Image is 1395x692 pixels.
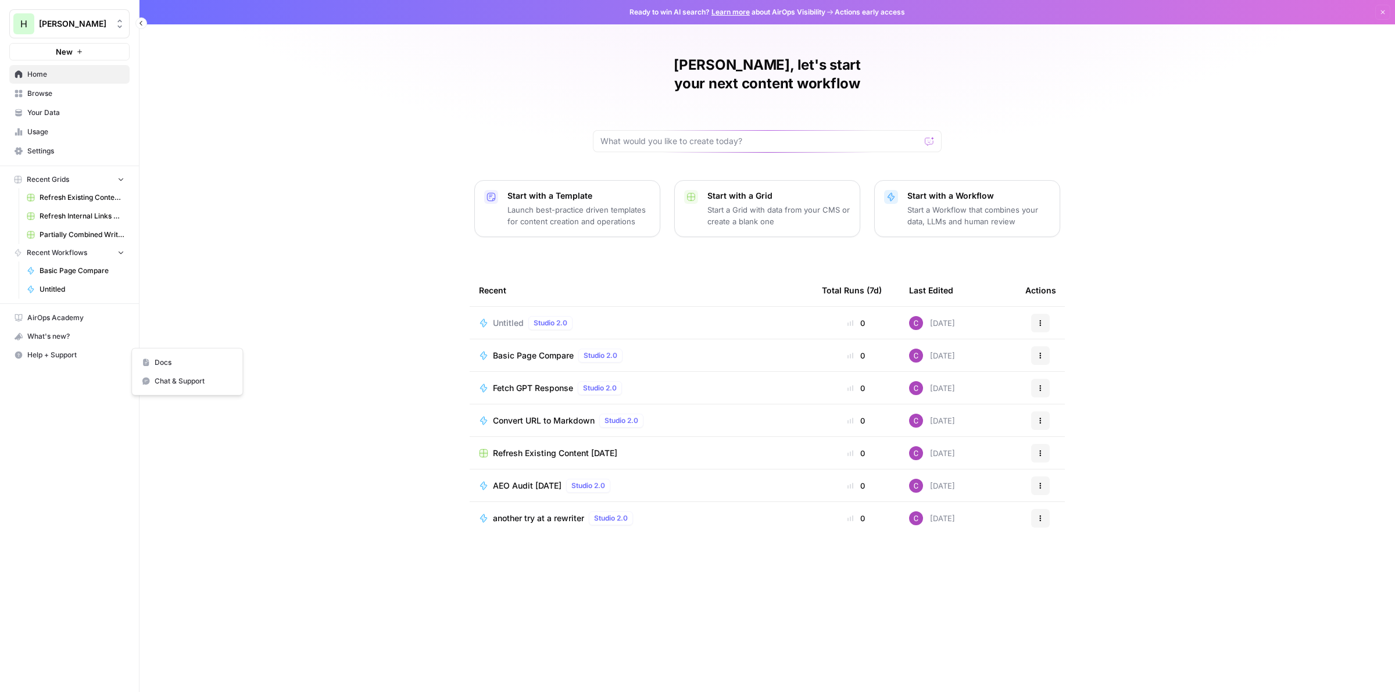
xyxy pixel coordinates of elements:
span: Convert URL to Markdown [493,415,595,426]
span: Untitled [40,284,124,295]
button: What's new? [9,327,130,346]
span: Studio 2.0 [584,350,617,361]
span: Usage [27,127,124,137]
span: Basic Page Compare [40,266,124,276]
button: New [9,43,130,60]
div: 0 [822,415,890,426]
p: Start with a Workflow [907,190,1050,202]
div: 0 [822,512,890,524]
a: another try at a rewriterStudio 2.0 [479,511,803,525]
span: Chat & Support [155,376,233,386]
a: Fetch GPT ResponseStudio 2.0 [479,381,803,395]
span: Refresh Existing Content [DATE] [40,192,124,203]
p: Start with a Template [507,190,650,202]
div: Help + Support [131,348,243,396]
span: Browse [27,88,124,99]
a: AirOps Academy [9,309,130,327]
div: Recent [479,274,803,306]
a: Refresh Existing Content [DATE] [479,447,803,459]
img: lfe6qmc50w30utgkmhcdgn0017qz [909,479,923,493]
span: H [20,17,27,31]
a: AEO Audit [DATE]Studio 2.0 [479,479,803,493]
span: Studio 2.0 [534,318,567,328]
span: Studio 2.0 [571,481,605,491]
span: Fetch GPT Response [493,382,573,394]
p: Launch best-practice driven templates for content creation and operations [507,204,650,227]
div: [DATE] [909,446,955,460]
button: Start with a WorkflowStart a Workflow that combines your data, LLMs and human review [874,180,1060,237]
input: What would you like to create today? [600,135,920,147]
button: Workspace: Hasbrook [9,9,130,38]
button: Start with a TemplateLaunch best-practice driven templates for content creation and operations [474,180,660,237]
p: Start a Workflow that combines your data, LLMs and human review [907,204,1050,227]
a: Refresh Existing Content [DATE] [22,188,130,207]
span: AirOps Academy [27,313,124,323]
div: Total Runs (7d) [822,274,882,306]
p: Start with a Grid [707,190,850,202]
img: lfe6qmc50w30utgkmhcdgn0017qz [909,349,923,363]
span: Studio 2.0 [594,513,628,524]
span: Home [27,69,124,80]
img: lfe6qmc50w30utgkmhcdgn0017qz [909,446,923,460]
a: Browse [9,84,130,103]
div: [DATE] [909,511,955,525]
a: UntitledStudio 2.0 [479,316,803,330]
span: Refresh Internal Links Grid (1) [40,211,124,221]
span: Ready to win AI search? about AirOps Visibility [629,7,825,17]
div: Actions [1025,274,1056,306]
span: Recent Workflows [27,248,87,258]
div: [DATE] [909,479,955,493]
div: [DATE] [909,349,955,363]
span: Partially Combined Writer Grid [40,230,124,240]
div: 0 [822,447,890,459]
div: Last Edited [909,274,953,306]
span: Your Data [27,107,124,118]
button: Chat & Support [137,372,238,390]
div: 0 [822,350,890,361]
span: Refresh Existing Content [DATE] [493,447,617,459]
div: 0 [822,382,890,394]
img: lfe6qmc50w30utgkmhcdgn0017qz [909,511,923,525]
a: Partially Combined Writer Grid [22,225,130,244]
a: Usage [9,123,130,141]
span: Docs [155,357,233,368]
div: [DATE] [909,316,955,330]
span: Untitled [493,317,524,329]
a: Convert URL to MarkdownStudio 2.0 [479,414,803,428]
img: lfe6qmc50w30utgkmhcdgn0017qz [909,414,923,428]
span: Studio 2.0 [583,383,617,393]
a: Untitled [22,280,130,299]
button: Help + Support [9,346,130,364]
div: What's new? [10,328,129,345]
button: Recent Workflows [9,244,130,261]
span: AEO Audit [DATE] [493,480,561,492]
span: [PERSON_NAME] [39,18,109,30]
a: Basic Page Compare [22,261,130,280]
button: Recent Grids [9,171,130,188]
a: Docs [137,353,238,372]
div: [DATE] [909,414,955,428]
span: Recent Grids [27,174,69,185]
img: lfe6qmc50w30utgkmhcdgn0017qz [909,381,923,395]
a: Settings [9,142,130,160]
p: Start a Grid with data from your CMS or create a blank one [707,204,850,227]
span: another try at a rewriter [493,512,584,524]
span: New [56,46,73,58]
h1: [PERSON_NAME], let's start your next content workflow [593,56,942,93]
span: Help + Support [27,350,124,360]
a: Home [9,65,130,84]
a: Your Data [9,103,130,122]
button: Start with a GridStart a Grid with data from your CMS or create a blank one [674,180,860,237]
span: Basic Page Compare [493,350,574,361]
span: Settings [27,146,124,156]
span: Studio 2.0 [604,415,638,426]
span: Actions early access [835,7,905,17]
img: lfe6qmc50w30utgkmhcdgn0017qz [909,316,923,330]
a: Learn more [711,8,750,16]
div: [DATE] [909,381,955,395]
div: 0 [822,480,890,492]
div: 0 [822,317,890,329]
a: Refresh Internal Links Grid (1) [22,207,130,225]
a: Basic Page CompareStudio 2.0 [479,349,803,363]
